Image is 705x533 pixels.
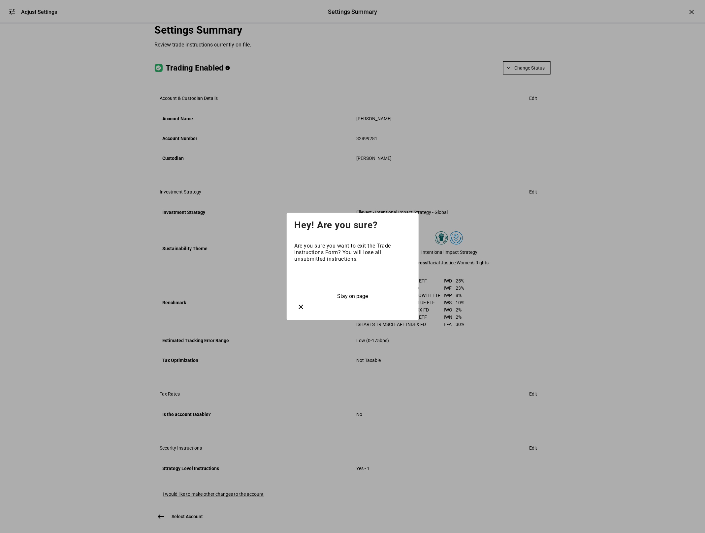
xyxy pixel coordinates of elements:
[348,276,357,282] span: Exit
[297,303,305,311] mat-icon: clear
[287,213,419,235] h1: Hey! Are you sure?
[295,273,411,286] button: Exit
[295,243,411,262] p: Are you sure you want to exit the Trade Instructions Form? You will lose all unsubmitted instruct...
[335,293,370,300] button: Stay on page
